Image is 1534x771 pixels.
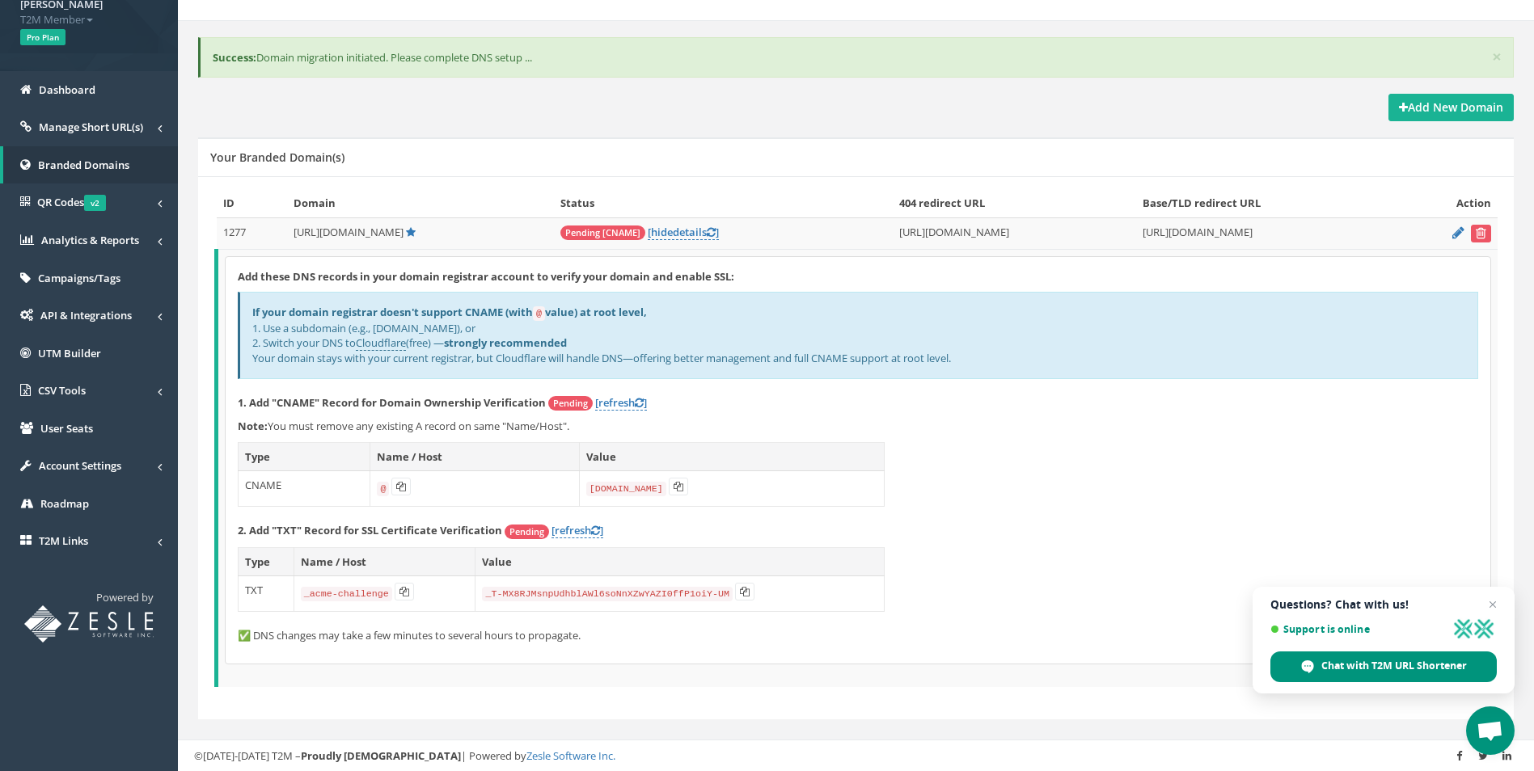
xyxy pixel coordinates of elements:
[444,335,567,350] b: strongly recommended
[1136,189,1395,217] th: Base/TLD redirect URL
[1388,94,1514,121] a: Add New Domain
[239,547,294,576] th: Type
[551,523,603,538] a: [refresh]
[213,50,256,65] b: Success:
[554,189,893,217] th: Status
[24,605,154,642] img: T2M URL Shortener powered by Zesle Software Inc.
[217,189,287,217] th: ID
[252,305,647,319] b: If your domain registrar doesn't support CNAME (with value) at root level,
[39,458,121,473] span: Account Settings
[41,233,139,247] span: Analytics & Reports
[239,471,370,507] td: CNAME
[579,442,884,471] th: Value
[377,482,389,496] code: @
[301,748,461,763] strong: Proudly [DEMOGRAPHIC_DATA]
[40,421,93,436] span: User Seats
[356,335,406,351] a: Cloudflare
[40,308,132,322] span: API & Integrations
[84,195,106,211] span: v2
[560,225,645,240] span: Pending [CNAME]
[651,225,673,239] span: hide
[238,292,1478,378] div: 1. Use a subdomain (e.g., [DOMAIN_NAME]), or 2. Switch your DNS to (free) — Your domain stays wit...
[38,158,129,172] span: Branded Domains
[370,442,579,471] th: Name / Host
[239,442,370,471] th: Type
[294,225,404,239] span: [URL][DOMAIN_NAME]
[238,523,502,537] strong: 2. Add "TXT" Record for SSL Certificate Verification
[475,547,885,576] th: Value
[505,525,549,539] span: Pending
[893,217,1136,249] td: [URL][DOMAIN_NAME]
[96,590,154,605] span: Powered by
[648,225,719,240] a: [hidedetails]
[238,395,546,410] strong: 1. Add "CNAME" Record for Domain Ownership Verification
[38,383,86,398] span: CSV Tools
[1395,189,1498,217] th: Action
[20,29,66,45] span: Pro Plan
[595,395,647,411] a: [refresh]
[1466,706,1515,755] a: Open chat
[38,346,101,360] span: UTM Builder
[1492,48,1502,65] button: ×
[194,748,1518,764] div: ©[DATE]-[DATE] T2M – | Powered by
[301,587,392,601] code: _acme-challenge
[238,419,1478,434] p: You must remove any existing A record on same "Name/Host".
[20,12,158,27] span: T2M Member
[39,533,88,548] span: T2M Links
[406,225,416,239] a: Default
[526,748,615,763] a: Zesle Software Inc.
[217,217,287,249] td: 1277
[38,271,120,285] span: Campaigns/Tags
[37,195,106,209] span: QR Codes
[1399,99,1503,115] strong: Add New Domain
[210,151,344,163] h5: Your Branded Domain(s)
[586,482,666,496] code: [DOMAIN_NAME]
[39,82,95,97] span: Dashboard
[294,547,475,576] th: Name / Host
[238,269,734,284] strong: Add these DNS records in your domain registrar account to verify your domain and enable SSL:
[39,120,143,134] span: Manage Short URL(s)
[239,576,294,612] td: TXT
[1321,659,1467,673] span: Chat with T2M URL Shortener
[198,37,1514,78] div: Domain migration initiated. Please complete DNS setup ...
[533,306,545,321] code: @
[893,189,1136,217] th: 404 redirect URL
[238,628,1478,643] p: ✅ DNS changes may take a few minutes to several hours to propagate.
[40,496,89,511] span: Roadmap
[1136,217,1395,249] td: [URL][DOMAIN_NAME]
[1270,651,1497,682] span: Chat with T2M URL Shortener
[238,419,268,433] b: Note:
[1270,623,1447,635] span: Support is online
[1270,598,1497,611] span: Questions? Chat with us!
[287,189,554,217] th: Domain
[548,396,593,411] span: Pending
[482,587,733,601] code: _T-MX8RJMsnpUdhblAWl6soNnXZwYAZI0ffP1oiY-UM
